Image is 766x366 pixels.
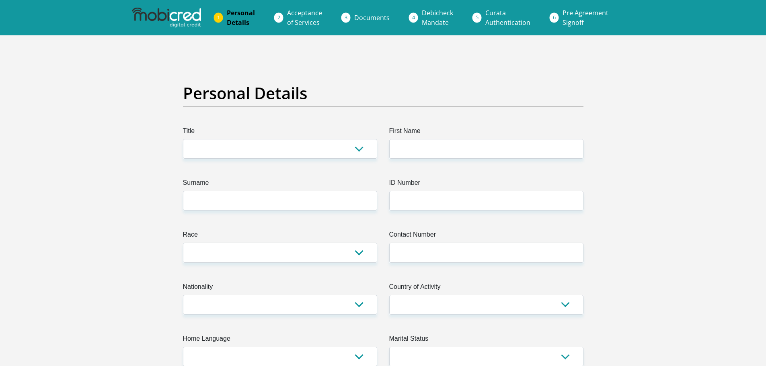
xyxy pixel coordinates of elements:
a: PersonalDetails [220,5,261,31]
span: Pre Agreement Signoff [563,8,608,27]
label: Nationality [183,282,377,295]
label: Contact Number [389,230,583,243]
label: Home Language [183,334,377,347]
input: Contact Number [389,243,583,262]
label: Surname [183,178,377,191]
a: Acceptanceof Services [281,5,329,31]
label: Country of Activity [389,282,583,295]
input: First Name [389,139,583,159]
span: Documents [354,13,390,22]
label: ID Number [389,178,583,191]
span: Personal Details [227,8,255,27]
label: Title [183,126,377,139]
input: ID Number [389,191,583,211]
a: Documents [348,10,396,26]
img: mobicred logo [132,8,201,28]
input: Surname [183,191,377,211]
span: Acceptance of Services [287,8,322,27]
a: Pre AgreementSignoff [556,5,615,31]
label: First Name [389,126,583,139]
a: DebicheckMandate [415,5,460,31]
label: Marital Status [389,334,583,347]
label: Race [183,230,377,243]
a: CurataAuthentication [479,5,537,31]
span: Debicheck Mandate [422,8,453,27]
h2: Personal Details [183,84,583,103]
span: Curata Authentication [485,8,530,27]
